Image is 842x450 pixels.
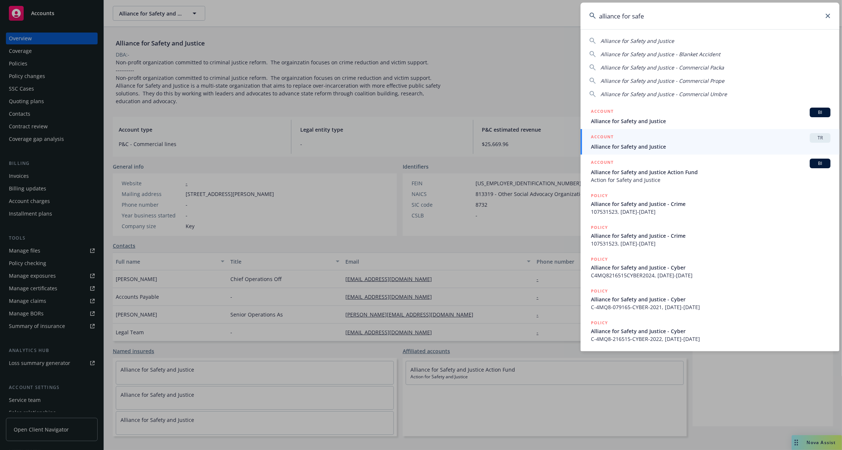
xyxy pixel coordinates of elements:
[591,295,831,303] span: Alliance for Safety and Justice - Cyber
[591,192,608,199] h5: POLICY
[591,327,831,335] span: Alliance for Safety and Justice - Cyber
[591,159,613,168] h5: ACCOUNT
[591,240,831,247] span: 107531523, [DATE]-[DATE]
[813,109,828,116] span: BI
[591,200,831,208] span: Alliance for Safety and Justice - Crime
[601,51,720,58] span: Alliance for Safety and Justice - Blanket Accident
[581,251,839,283] a: POLICYAlliance for Safety and Justice - CyberC4MQ8216515CYBER2024, [DATE]-[DATE]
[581,283,839,315] a: POLICYAlliance for Safety and Justice - CyberC-4MQ8-079165-CYBER-2021, [DATE]-[DATE]
[591,256,608,263] h5: POLICY
[581,155,839,188] a: ACCOUNTBIAlliance for Safety and Justice Action FundAction for Safety and Justice
[581,104,839,129] a: ACCOUNTBIAlliance for Safety and Justice
[581,315,839,347] a: POLICYAlliance for Safety and Justice - CyberC-4MQ8-216515-CYBER-2022, [DATE]-[DATE]
[581,220,839,251] a: POLICYAlliance for Safety and Justice - Crime107531523, [DATE]-[DATE]
[601,37,674,44] span: Alliance for Safety and Justice
[591,168,831,176] span: Alliance for Safety and Justice Action Fund
[601,91,727,98] span: Alliance for Safety and Justice - Commercial Umbre
[591,176,831,184] span: Action for Safety and Justice
[591,264,831,271] span: Alliance for Safety and Justice - Cyber
[591,319,608,326] h5: POLICY
[591,143,831,150] span: Alliance for Safety and Justice
[591,287,608,295] h5: POLICY
[591,335,831,343] span: C-4MQ8-216515-CYBER-2022, [DATE]-[DATE]
[591,232,831,240] span: Alliance for Safety and Justice - Crime
[601,64,724,71] span: Alliance for Safety and Justice - Commercial Packa
[591,133,613,142] h5: ACCOUNT
[601,77,724,84] span: Alliance for Safety and Justice - Commercial Prope
[813,160,828,167] span: BI
[581,188,839,220] a: POLICYAlliance for Safety and Justice - Crime107531523, [DATE]-[DATE]
[591,108,613,116] h5: ACCOUNT
[581,129,839,155] a: ACCOUNTTRAlliance for Safety and Justice
[591,224,608,231] h5: POLICY
[813,135,828,141] span: TR
[591,303,831,311] span: C-4MQ8-079165-CYBER-2021, [DATE]-[DATE]
[591,271,831,279] span: C4MQ8216515CYBER2024, [DATE]-[DATE]
[591,208,831,216] span: 107531523, [DATE]-[DATE]
[581,3,839,29] input: Search...
[591,117,831,125] span: Alliance for Safety and Justice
